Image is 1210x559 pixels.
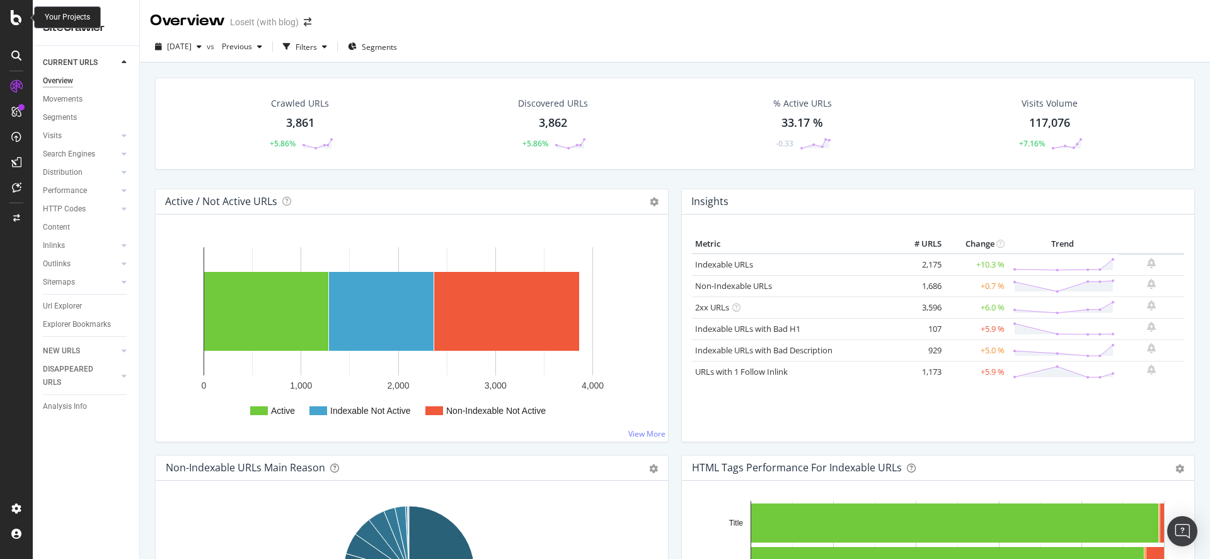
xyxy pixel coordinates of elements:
[945,361,1008,382] td: +5.9 %
[43,276,118,289] a: Sitemaps
[894,235,945,254] th: # URLS
[43,111,130,124] a: Segments
[695,259,753,270] a: Indexable URLs
[1147,343,1156,353] div: bell-plus
[343,37,402,57] button: Segments
[43,166,83,179] div: Distribution
[781,115,823,131] div: 33.17 %
[43,257,118,271] a: Outlinks
[1019,138,1045,149] div: +7.16%
[43,400,87,413] div: Analysis Info
[45,12,90,23] div: Your Projects
[945,254,1008,276] td: +10.3 %
[43,300,82,313] div: Url Explorer
[270,138,296,149] div: +5.86%
[43,184,87,197] div: Performance
[945,297,1008,318] td: +6.0 %
[1147,322,1156,332] div: bell-plus
[43,318,111,331] div: Explorer Bookmarks
[271,406,295,416] text: Active
[43,221,70,234] div: Content
[776,138,793,149] div: -0.33
[894,339,945,361] td: 929
[230,16,299,28] div: LoseIt (with blog)
[894,297,945,318] td: 3,596
[43,239,65,252] div: Inlinks
[695,366,788,377] a: URLs with 1 Follow Inlink
[43,276,75,289] div: Sitemaps
[518,97,588,110] div: Discovered URLs
[150,10,225,32] div: Overview
[1022,97,1078,110] div: Visits Volume
[43,239,118,252] a: Inlinks
[695,344,833,356] a: Indexable URLs with Bad Description
[43,74,130,88] a: Overview
[304,18,311,26] div: arrow-right-arrow-left
[43,363,118,389] a: DISAPPEARED URLS
[691,193,729,210] h4: Insights
[695,302,729,313] a: 2xx URLs
[43,148,95,161] div: Search Engines
[271,97,329,110] div: Crawled URLs
[522,138,548,149] div: +5.86%
[1167,516,1197,546] div: Open Intercom Messenger
[217,37,267,57] button: Previous
[1147,365,1156,375] div: bell-plus
[1008,235,1118,254] th: Trend
[446,406,546,416] text: Non-Indexable Not Active
[582,380,604,391] text: 4,000
[695,323,800,334] a: Indexable URLs with Bad H1
[628,428,665,439] a: View More
[43,300,130,313] a: Url Explorer
[894,318,945,339] td: 107
[945,339,1008,361] td: +5.0 %
[166,235,653,432] svg: A chart.
[165,193,277,210] h4: Active / Not Active URLs
[945,275,1008,297] td: +0.7 %
[43,344,80,358] div: NEW URLS
[217,41,252,52] span: Previous
[945,318,1008,339] td: +5.9 %
[43,93,83,106] div: Movements
[43,111,77,124] div: Segments
[150,37,207,57] button: [DATE]
[43,318,130,331] a: Explorer Bookmarks
[296,42,317,52] div: Filters
[278,37,332,57] button: Filters
[43,184,118,197] a: Performance
[330,406,411,416] text: Indexable Not Active
[290,380,312,391] text: 1,000
[945,235,1008,254] th: Change
[43,56,98,69] div: CURRENT URLS
[207,41,217,52] span: vs
[1175,464,1184,473] div: gear
[485,380,507,391] text: 3,000
[43,74,73,88] div: Overview
[43,129,118,143] a: Visits
[43,166,118,179] a: Distribution
[773,97,832,110] div: % Active URLs
[202,380,207,391] text: 0
[166,461,325,474] div: Non-Indexable URLs Main Reason
[1147,279,1156,289] div: bell-plus
[729,519,744,527] text: Title
[894,361,945,382] td: 1,173
[894,254,945,276] td: 2,175
[1147,300,1156,310] div: bell-plus
[43,400,130,413] a: Analysis Info
[286,115,314,131] div: 3,861
[43,148,118,161] a: Search Engines
[43,129,62,143] div: Visits
[167,41,192,52] span: 2025 Aug. 21st
[43,363,107,389] div: DISAPPEARED URLS
[1147,258,1156,268] div: bell-plus
[387,380,409,391] text: 2,000
[43,203,86,216] div: HTTP Codes
[1029,115,1070,131] div: 117,076
[539,115,567,131] div: 3,862
[362,42,397,52] span: Segments
[43,221,130,234] a: Content
[43,93,130,106] a: Movements
[649,464,658,473] div: gear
